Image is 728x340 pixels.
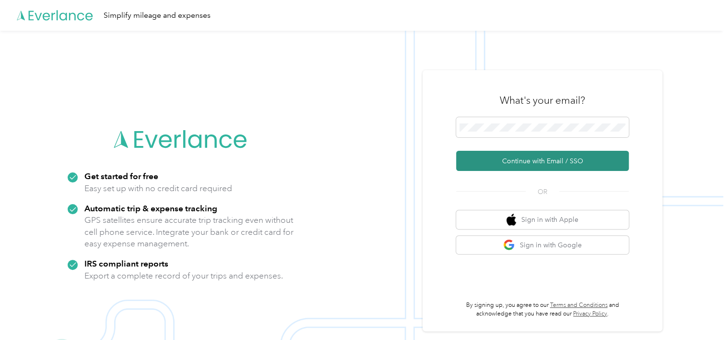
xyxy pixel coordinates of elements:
[456,301,629,318] p: By signing up, you agree to our and acknowledge that you have read our .
[456,151,629,171] button: Continue with Email / SSO
[526,187,559,197] span: OR
[104,10,211,22] div: Simplify mileage and expenses
[573,310,607,317] a: Privacy Policy
[84,182,232,194] p: Easy set up with no credit card required
[456,210,629,229] button: apple logoSign in with Apple
[550,302,608,309] a: Terms and Conditions
[503,239,515,251] img: google logo
[84,203,217,213] strong: Automatic trip & expense tracking
[500,94,585,107] h3: What's your email?
[84,171,158,181] strong: Get started for free
[84,214,294,250] p: GPS satellites ensure accurate trip tracking even without cell phone service. Integrate your bank...
[456,236,629,255] button: google logoSign in with Google
[84,270,283,282] p: Export a complete record of your trips and expenses.
[506,214,516,226] img: apple logo
[84,258,168,268] strong: IRS compliant reports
